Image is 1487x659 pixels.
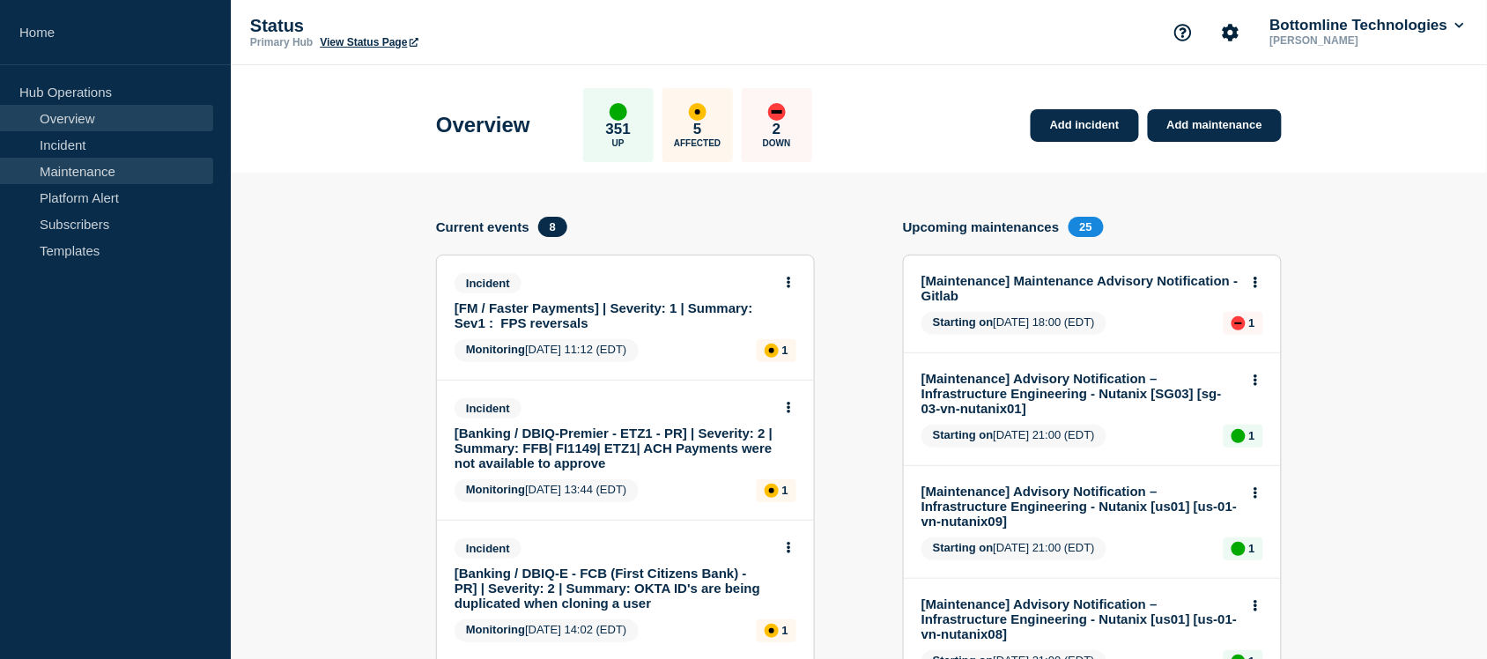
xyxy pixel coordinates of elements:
span: Incident [455,398,522,418]
p: 1 [782,624,788,637]
span: Monitoring [466,483,525,496]
div: down [1232,316,1246,330]
p: 5 [693,121,701,138]
span: Monitoring [466,623,525,636]
span: [DATE] 11:12 (EDT) [455,339,639,362]
p: Status [250,16,603,36]
p: Down [763,138,791,148]
a: [Maintenance] Advisory Notification – Infrastructure Engineering - Nutanix [SG03] [sg-03-vn-nutan... [921,371,1239,416]
a: [Banking / DBIQ-Premier - ETZ1 - PR] | Severity: 2 | Summary: FFB| FI1149| ETZ1| ACH Payments wer... [455,426,773,470]
div: up [1232,542,1246,556]
a: [Banking / DBIQ-E - FCB (First Citizens Bank) - PR] | Severity: 2 | Summary: OKTA ID's are being ... [455,566,773,611]
span: [DATE] 14:02 (EDT) [455,619,639,642]
p: 2 [773,121,780,138]
div: affected [765,344,779,358]
span: Starting on [933,315,994,329]
p: 1 [1249,316,1255,329]
span: [DATE] 21:00 (EDT) [921,537,1106,560]
p: Affected [674,138,721,148]
span: Monitoring [466,343,525,356]
p: Up [612,138,625,148]
span: 8 [538,217,567,237]
p: 1 [1249,429,1255,442]
div: down [768,103,786,121]
span: [DATE] 13:44 (EDT) [455,479,639,502]
span: Starting on [933,541,994,554]
a: [Maintenance] Advisory Notification – Infrastructure Engineering - Nutanix [us01] [us-01-vn-nutan... [921,484,1239,529]
span: Starting on [933,428,994,441]
span: 25 [1069,217,1104,237]
a: [FM / Faster Payments] | Severity: 1 | Summary: Sev1 : FPS reversals [455,300,773,330]
div: affected [689,103,707,121]
p: Primary Hub [250,36,313,48]
p: 351 [606,121,631,138]
h1: Overview [436,113,530,137]
span: [DATE] 18:00 (EDT) [921,312,1106,335]
p: [PERSON_NAME] [1267,34,1450,47]
h4: Current events [436,219,529,234]
a: Add incident [1031,109,1139,142]
h4: Upcoming maintenances [903,219,1060,234]
a: Add maintenance [1148,109,1282,142]
button: Support [1165,14,1202,51]
span: Incident [455,538,522,559]
span: [DATE] 21:00 (EDT) [921,425,1106,448]
span: Incident [455,273,522,293]
a: [Maintenance] Maintenance Advisory Notification - Gitlab [921,273,1239,303]
p: 1 [782,484,788,497]
div: up [610,103,627,121]
p: 1 [1249,542,1255,555]
p: 1 [782,344,788,357]
a: View Status Page [320,36,418,48]
button: Account settings [1212,14,1249,51]
button: Bottomline Technologies [1267,17,1468,34]
div: affected [765,484,779,498]
div: affected [765,624,779,638]
div: up [1232,429,1246,443]
a: [Maintenance] Advisory Notification – Infrastructure Engineering - Nutanix [us01] [us-01-vn-nutan... [921,596,1239,641]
